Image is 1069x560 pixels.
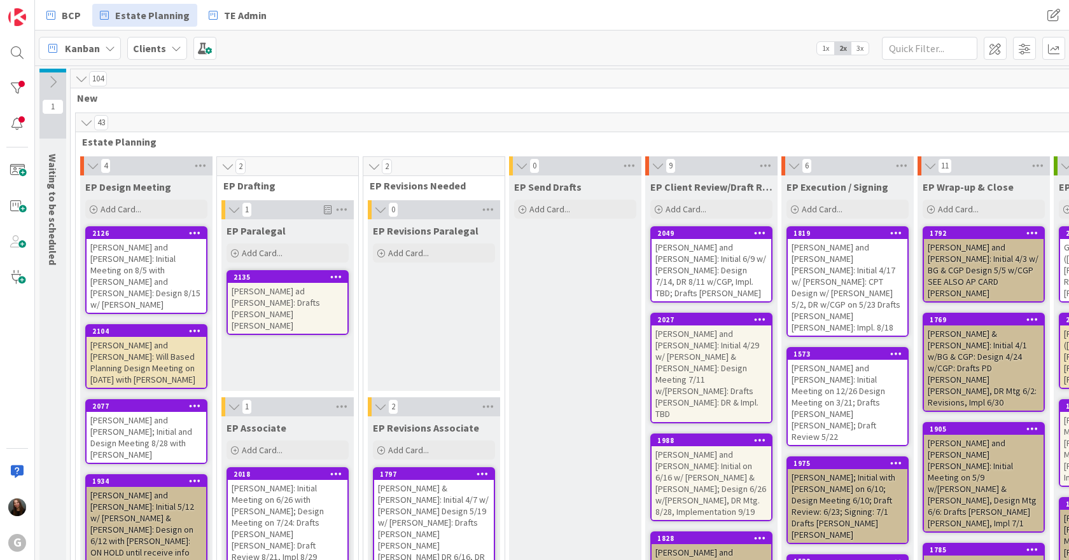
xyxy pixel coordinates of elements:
div: 1828 [652,533,771,544]
span: EP Wrap-up & Close [923,181,1014,193]
div: 1769 [930,315,1044,324]
div: 2126 [92,229,206,238]
span: 2 [388,399,398,414]
div: [PERSON_NAME]; Initial with [PERSON_NAME] on 6/10; Design Meeting 6/10; Draft Review: 6/23; Signi... [788,469,907,543]
div: 2104 [87,325,206,337]
span: Estate Planning [115,8,190,23]
div: [PERSON_NAME] and [PERSON_NAME] [PERSON_NAME]: Initial 4/17 w/ [PERSON_NAME]: CPT Design w/ [PERS... [788,239,907,336]
div: 1797 [380,470,494,479]
div: 1792 [924,228,1044,239]
span: 9 [666,158,676,174]
div: [PERSON_NAME] and [PERSON_NAME]: Initial Meeting on 8/5 with [PERSON_NAME] and [PERSON_NAME]: Des... [87,239,206,313]
div: 2135[PERSON_NAME] ad [PERSON_NAME]: Drafts [PERSON_NAME] [PERSON_NAME] [228,271,347,334]
div: 1975 [788,458,907,469]
span: 0 [388,202,398,217]
div: [PERSON_NAME] and [PERSON_NAME]; Initial and Design Meeting 8/28 with [PERSON_NAME] [87,412,206,463]
a: 2049[PERSON_NAME] and [PERSON_NAME]: Initial 6/9 w/ [PERSON_NAME]: Design 7/14, DR 8/11 w/CGP, Im... [650,226,772,303]
a: 2135[PERSON_NAME] ad [PERSON_NAME]: Drafts [PERSON_NAME] [PERSON_NAME] [227,270,349,335]
div: 1573 [788,348,907,360]
span: EP Drafting [223,179,342,192]
span: EP Paralegal [227,224,286,237]
div: 1797 [374,468,494,480]
div: 2027[PERSON_NAME] and [PERSON_NAME]: Initial 4/29 w/ [PERSON_NAME] & [PERSON_NAME]: Design Meetin... [652,314,771,422]
span: EP Revisions Needed [370,179,489,192]
span: 4 [101,158,111,174]
div: 2135 [234,273,347,282]
span: 1 [42,99,64,114]
div: [PERSON_NAME] and [PERSON_NAME]: Initial Meeting on 12/26 Design Meeting on 3/21; Drafts [PERSON_... [788,360,907,445]
a: 1769[PERSON_NAME] & [PERSON_NAME]: Initial 4/1 w/BG & CGP: Design 4/24 w/CGP: Drafts PD [PERSON_N... [923,313,1045,412]
span: EP Design Meeting [85,181,171,193]
div: 2126 [87,228,206,239]
span: Add Card... [388,247,429,259]
div: 1785 [930,545,1044,554]
span: 104 [89,71,107,86]
div: 1975[PERSON_NAME]; Initial with [PERSON_NAME] on 6/10; Design Meeting 6/10; Draft Review: 6/23; S... [788,458,907,543]
span: EP Execution / Signing [786,181,888,193]
span: 1 [242,399,252,414]
div: 1905[PERSON_NAME] and [PERSON_NAME] [PERSON_NAME]: Initial Meeting on 5/9 w/[PERSON_NAME] & [PERS... [924,423,1044,531]
span: EP Client Review/Draft Review Meeting [650,181,772,193]
a: 1975[PERSON_NAME]; Initial with [PERSON_NAME] on 6/10; Design Meeting 6/10; Draft Review: 6/23; S... [786,456,909,544]
div: [PERSON_NAME] and [PERSON_NAME]: Initial on 6/16 w/ [PERSON_NAME] & [PERSON_NAME]; Design 6/26 w/... [652,446,771,520]
div: [PERSON_NAME] and [PERSON_NAME]: Will Based Planning Design Meeting on [DATE] with [PERSON_NAME] [87,337,206,388]
div: [PERSON_NAME] and [PERSON_NAME] [PERSON_NAME]: Initial Meeting on 5/9 w/[PERSON_NAME] & [PERSON_N... [924,435,1044,531]
div: 1988 [652,435,771,446]
div: 2077[PERSON_NAME] and [PERSON_NAME]; Initial and Design Meeting 8/28 with [PERSON_NAME] [87,400,206,463]
span: TE Admin [224,8,267,23]
span: BCP [62,8,81,23]
div: 1934 [92,477,206,486]
a: 1792[PERSON_NAME] and [PERSON_NAME]: Initial 4/3 w/ BG & CGP Design 5/5 w/CGP SEE ALSO AP CARD [P... [923,226,1045,303]
img: AM [8,498,26,516]
div: 1573[PERSON_NAME] and [PERSON_NAME]: Initial Meeting on 12/26 Design Meeting on 3/21; Drafts [PER... [788,348,907,445]
span: EP Revisions Associate [373,421,479,434]
span: 43 [94,115,108,130]
span: 6 [802,158,812,174]
div: [PERSON_NAME] & [PERSON_NAME]: Initial 4/1 w/BG & CGP: Design 4/24 w/CGP: Drafts PD [PERSON_NAME]... [924,325,1044,411]
a: 1819[PERSON_NAME] and [PERSON_NAME] [PERSON_NAME]: Initial 4/17 w/ [PERSON_NAME]: CPT Design w/ [... [786,226,909,337]
div: 2104[PERSON_NAME] and [PERSON_NAME]: Will Based Planning Design Meeting on [DATE] with [PERSON_NAME] [87,325,206,388]
a: 1573[PERSON_NAME] and [PERSON_NAME]: Initial Meeting on 12/26 Design Meeting on 3/21; Drafts [PER... [786,347,909,446]
span: Kanban [65,41,100,56]
span: 0 [529,158,540,174]
span: Waiting to be scheduled [46,154,59,265]
div: 1792 [930,229,1044,238]
div: 2077 [92,402,206,411]
div: 1819 [793,229,907,238]
span: Add Card... [802,203,842,215]
a: 2126[PERSON_NAME] and [PERSON_NAME]: Initial Meeting on 8/5 with [PERSON_NAME] and [PERSON_NAME]:... [85,226,207,314]
a: 1905[PERSON_NAME] and [PERSON_NAME] [PERSON_NAME]: Initial Meeting on 5/9 w/[PERSON_NAME] & [PERS... [923,422,1045,533]
a: TE Admin [201,4,274,27]
div: 1785 [924,544,1044,556]
div: [PERSON_NAME] and [PERSON_NAME]: Initial 6/9 w/ [PERSON_NAME]: Design 7/14, DR 8/11 w/CGP, Impl. ... [652,239,771,301]
div: 1769 [924,314,1044,325]
span: EP Send Drafts [514,181,582,193]
a: 1988[PERSON_NAME] and [PERSON_NAME]: Initial on 6/16 w/ [PERSON_NAME] & [PERSON_NAME]; Design 6/2... [650,434,772,521]
div: 1905 [924,423,1044,435]
span: 2 [382,159,392,174]
div: 1792[PERSON_NAME] and [PERSON_NAME]: Initial 4/3 w/ BG & CGP Design 5/5 w/CGP SEE ALSO AP CARD [P... [924,228,1044,301]
div: 1769[PERSON_NAME] & [PERSON_NAME]: Initial 4/1 w/BG & CGP: Design 4/24 w/CGP: Drafts PD [PERSON_N... [924,314,1044,411]
a: Estate Planning [92,4,197,27]
span: Add Card... [101,203,141,215]
span: Add Card... [242,247,283,259]
div: 2049 [657,229,771,238]
span: 3x [851,42,869,55]
div: [PERSON_NAME] and [PERSON_NAME]: Initial 4/3 w/ BG & CGP Design 5/5 w/CGP SEE ALSO AP CARD [PERSO... [924,239,1044,301]
div: 1905 [930,425,1044,434]
div: 2104 [92,327,206,336]
span: EP Revisions Paralegal [373,224,479,237]
div: [PERSON_NAME] ad [PERSON_NAME]: Drafts [PERSON_NAME] [PERSON_NAME] [228,283,347,334]
span: Add Card... [388,444,429,456]
span: 11 [938,158,952,174]
a: 2027[PERSON_NAME] and [PERSON_NAME]: Initial 4/29 w/ [PERSON_NAME] & [PERSON_NAME]: Design Meetin... [650,313,772,423]
div: 2018 [228,468,347,480]
div: 2027 [652,314,771,325]
div: 1828 [657,534,771,543]
div: 1819 [788,228,907,239]
div: 2027 [657,315,771,324]
a: 2104[PERSON_NAME] and [PERSON_NAME]: Will Based Planning Design Meeting on [DATE] with [PERSON_NAME] [85,324,207,389]
span: Add Card... [938,203,979,215]
span: 2 [235,159,246,174]
div: 1988[PERSON_NAME] and [PERSON_NAME]: Initial on 6/16 w/ [PERSON_NAME] & [PERSON_NAME]; Design 6/2... [652,435,771,520]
